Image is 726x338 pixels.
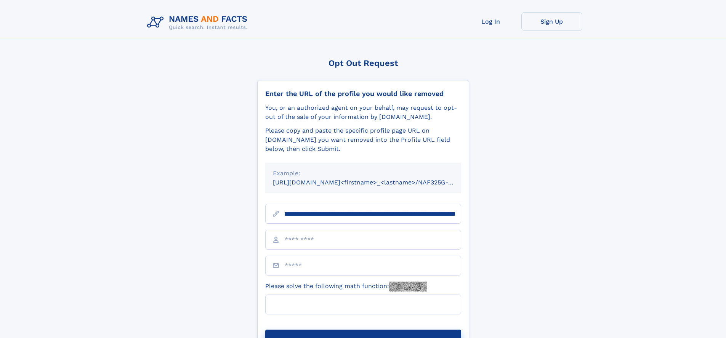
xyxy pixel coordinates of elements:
[265,103,461,122] div: You, or an authorized agent on your behalf, may request to opt-out of the sale of your informatio...
[273,169,454,178] div: Example:
[144,12,254,33] img: Logo Names and Facts
[460,12,521,31] a: Log In
[521,12,582,31] a: Sign Up
[265,126,461,154] div: Please copy and paste the specific profile page URL on [DOMAIN_NAME] you want removed into the Pr...
[273,179,476,186] small: [URL][DOMAIN_NAME]<firstname>_<lastname>/NAF325G-xxxxxxxx
[257,58,469,68] div: Opt Out Request
[265,282,427,292] label: Please solve the following math function:
[265,90,461,98] div: Enter the URL of the profile you would like removed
